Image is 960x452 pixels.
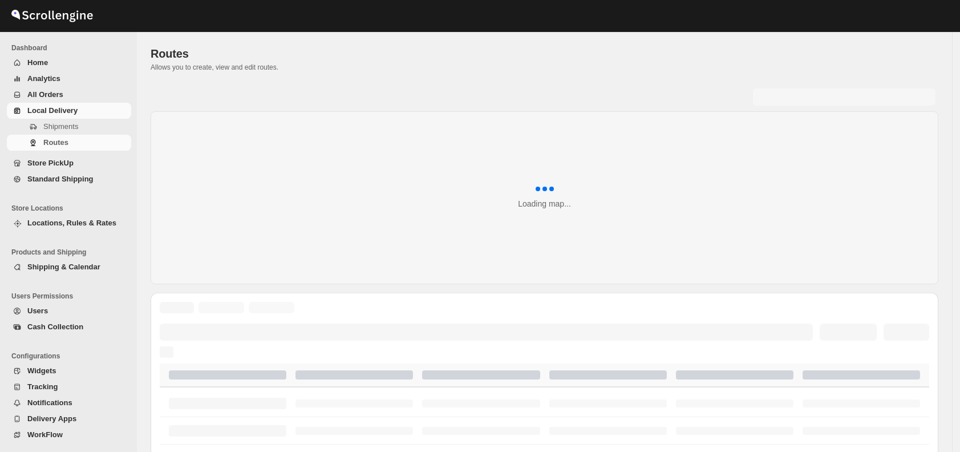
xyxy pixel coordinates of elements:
[11,204,131,213] span: Store Locations
[7,215,131,231] button: Locations, Rules & Rates
[11,292,131,301] span: Users Permissions
[518,198,571,209] div: Loading map...
[27,263,100,271] span: Shipping & Calendar
[27,219,116,227] span: Locations, Rules & Rates
[11,352,131,361] span: Configurations
[7,119,131,135] button: Shipments
[27,159,74,167] span: Store PickUp
[7,427,131,443] button: WorkFlow
[7,363,131,379] button: Widgets
[27,306,48,315] span: Users
[7,303,131,319] button: Users
[7,71,131,87] button: Analytics
[27,58,48,67] span: Home
[7,135,131,151] button: Routes
[43,138,68,147] span: Routes
[7,87,131,103] button: All Orders
[27,414,76,423] span: Delivery Apps
[27,430,63,439] span: WorkFlow
[27,398,72,407] span: Notifications
[43,122,78,131] span: Shipments
[7,259,131,275] button: Shipping & Calendar
[7,319,131,335] button: Cash Collection
[27,74,60,83] span: Analytics
[27,366,56,375] span: Widgets
[27,90,63,99] span: All Orders
[7,55,131,71] button: Home
[27,382,58,391] span: Tracking
[27,175,94,183] span: Standard Shipping
[151,63,938,72] p: Allows you to create, view and edit routes.
[7,411,131,427] button: Delivery Apps
[27,322,83,331] span: Cash Collection
[151,47,189,60] span: Routes
[7,395,131,411] button: Notifications
[7,379,131,395] button: Tracking
[11,248,131,257] span: Products and Shipping
[11,43,131,53] span: Dashboard
[27,106,78,115] span: Local Delivery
